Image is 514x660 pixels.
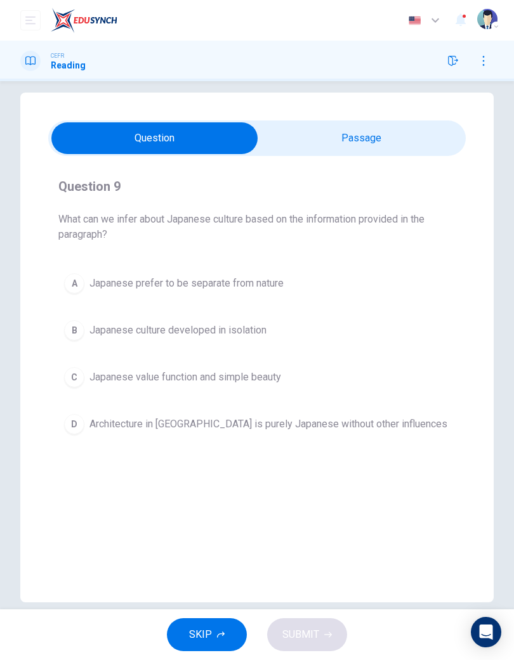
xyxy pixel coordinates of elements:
[58,361,456,393] button: CJapanese value function and simple beauty
[20,10,41,30] button: open mobile menu
[58,176,456,197] h4: Question 9
[407,16,423,25] img: en
[58,314,456,346] button: BJapanese culture developed in isolation
[89,370,281,385] span: Japanese value function and simple beauty
[58,268,456,299] button: AJapanese prefer to be separate from nature
[64,273,84,294] div: A
[167,618,247,651] button: SKIP
[477,9,498,29] img: Profile picture
[471,617,501,647] div: Open Intercom Messenger
[189,626,212,644] span: SKIP
[58,212,456,242] span: What can we infer about Japanese culture based on the information provided in the paragraph?
[89,276,284,291] span: Japanese prefer to be separate from nature
[64,320,84,340] div: B
[64,367,84,387] div: C
[51,8,117,33] img: ELTC logo
[51,60,86,70] h1: Reading
[64,414,84,434] div: D
[89,323,267,338] span: Japanese culture developed in isolation
[51,51,64,60] span: CEFR
[58,408,456,440] button: DArchitecture in [GEOGRAPHIC_DATA] is purely Japanese without other influences
[89,417,447,432] span: Architecture in [GEOGRAPHIC_DATA] is purely Japanese without other influences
